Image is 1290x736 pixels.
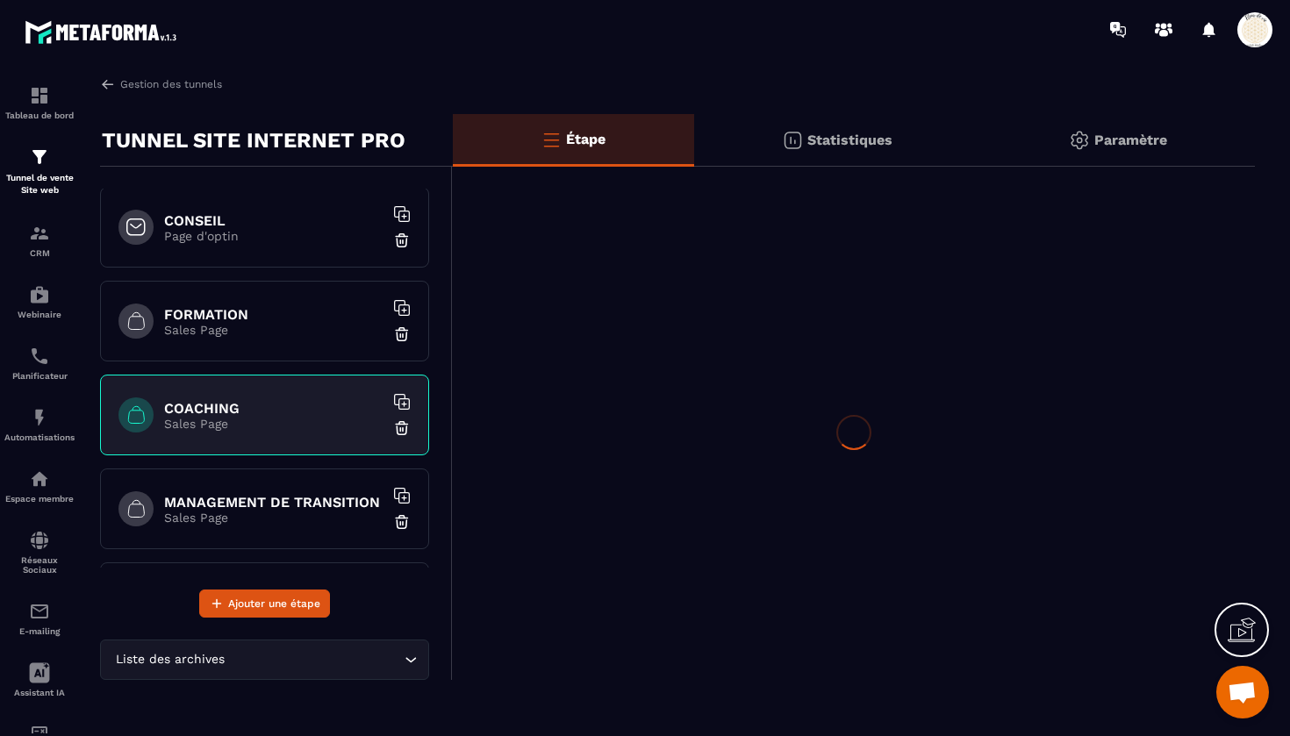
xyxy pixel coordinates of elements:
img: trash [393,325,411,343]
img: bars-o.4a397970.svg [541,129,562,150]
p: Page d'optin [164,229,383,243]
p: TUNNEL SITE INTERNET PRO [102,123,405,158]
a: Assistant IA [4,649,75,711]
img: trash [393,232,411,249]
img: social-network [29,530,50,551]
img: automations [29,468,50,489]
p: CRM [4,248,75,258]
img: automations [29,407,50,428]
img: logo [25,16,183,48]
img: formation [29,146,50,168]
p: Automatisations [4,432,75,442]
img: formation [29,223,50,244]
p: Étape [566,131,606,147]
a: formationformationCRM [4,210,75,271]
button: Ajouter une étape [199,590,330,618]
p: E-mailing [4,626,75,636]
p: Webinaire [4,310,75,319]
img: setting-gr.5f69749f.svg [1069,130,1090,151]
p: Sales Page [164,511,383,525]
span: Ajouter une étape [228,595,320,612]
h6: COACHING [164,400,383,417]
a: social-networksocial-networkRéseaux Sociaux [4,517,75,588]
a: formationformationTunnel de vente Site web [4,133,75,210]
p: Réseaux Sociaux [4,555,75,575]
img: email [29,601,50,622]
input: Search for option [228,650,400,669]
img: trash [393,419,411,437]
p: Tableau de bord [4,111,75,120]
img: trash [393,513,411,531]
p: Assistant IA [4,688,75,697]
h6: FORMATION [164,306,383,323]
img: scheduler [29,346,50,367]
h6: CONSEIL [164,212,383,229]
span: Liste des archives [111,650,228,669]
img: stats.20deebd0.svg [782,130,803,151]
div: Ouvrir le chat [1216,666,1269,718]
img: automations [29,284,50,305]
p: Statistiques [807,132,892,148]
a: automationsautomationsAutomatisations [4,394,75,455]
img: arrow [100,76,116,92]
a: formationformationTableau de bord [4,72,75,133]
p: Espace membre [4,494,75,504]
a: Gestion des tunnels [100,76,222,92]
div: Search for option [100,640,429,680]
p: Planificateur [4,371,75,381]
a: automationsautomationsWebinaire [4,271,75,332]
p: Paramètre [1094,132,1167,148]
a: emailemailE-mailing [4,588,75,649]
p: Sales Page [164,417,383,431]
img: formation [29,85,50,106]
a: schedulerschedulerPlanificateur [4,332,75,394]
p: Sales Page [164,323,383,337]
h6: MANAGEMENT DE TRANSITION [164,494,383,511]
a: automationsautomationsEspace membre [4,455,75,517]
p: Tunnel de vente Site web [4,172,75,197]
